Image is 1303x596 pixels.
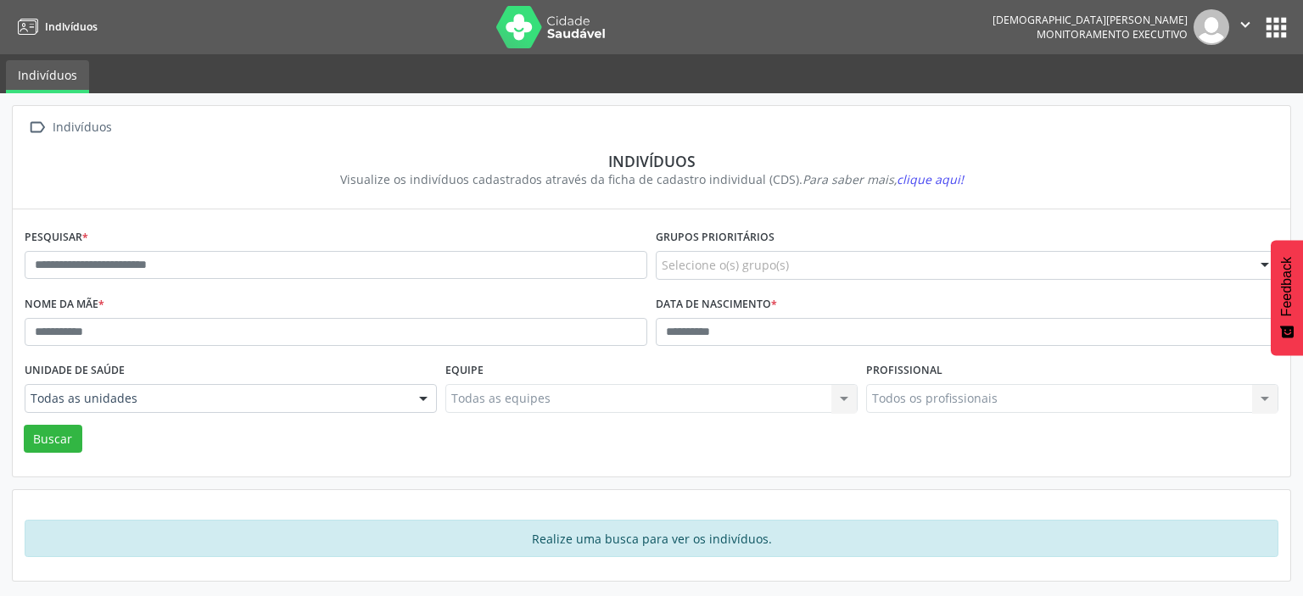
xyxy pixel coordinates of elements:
[36,170,1267,188] div: Visualize os indivíduos cadastrados através da ficha de cadastro individual (CDS).
[25,225,88,251] label: Pesquisar
[49,115,115,140] div: Indivíduos
[1037,27,1188,42] span: Monitoramento Executivo
[12,13,98,41] a: Indivíduos
[25,358,125,384] label: Unidade de saúde
[45,19,98,34] span: Indivíduos
[24,425,82,454] button: Buscar
[897,171,964,187] span: clique aqui!
[802,171,964,187] i: Para saber mais,
[25,115,49,140] i: 
[1194,9,1229,45] img: img
[25,115,115,140] a:  Indivíduos
[1271,240,1303,355] button: Feedback - Mostrar pesquisa
[25,292,104,318] label: Nome da mãe
[445,358,484,384] label: Equipe
[1236,15,1255,34] i: 
[1279,257,1295,316] span: Feedback
[31,390,402,407] span: Todas as unidades
[656,225,775,251] label: Grupos prioritários
[25,520,1278,557] div: Realize uma busca para ver os indivíduos.
[656,292,777,318] label: Data de nascimento
[1261,13,1291,42] button: apps
[866,358,942,384] label: Profissional
[36,152,1267,170] div: Indivíduos
[1229,9,1261,45] button: 
[6,60,89,93] a: Indivíduos
[662,256,789,274] span: Selecione o(s) grupo(s)
[993,13,1188,27] div: [DEMOGRAPHIC_DATA][PERSON_NAME]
